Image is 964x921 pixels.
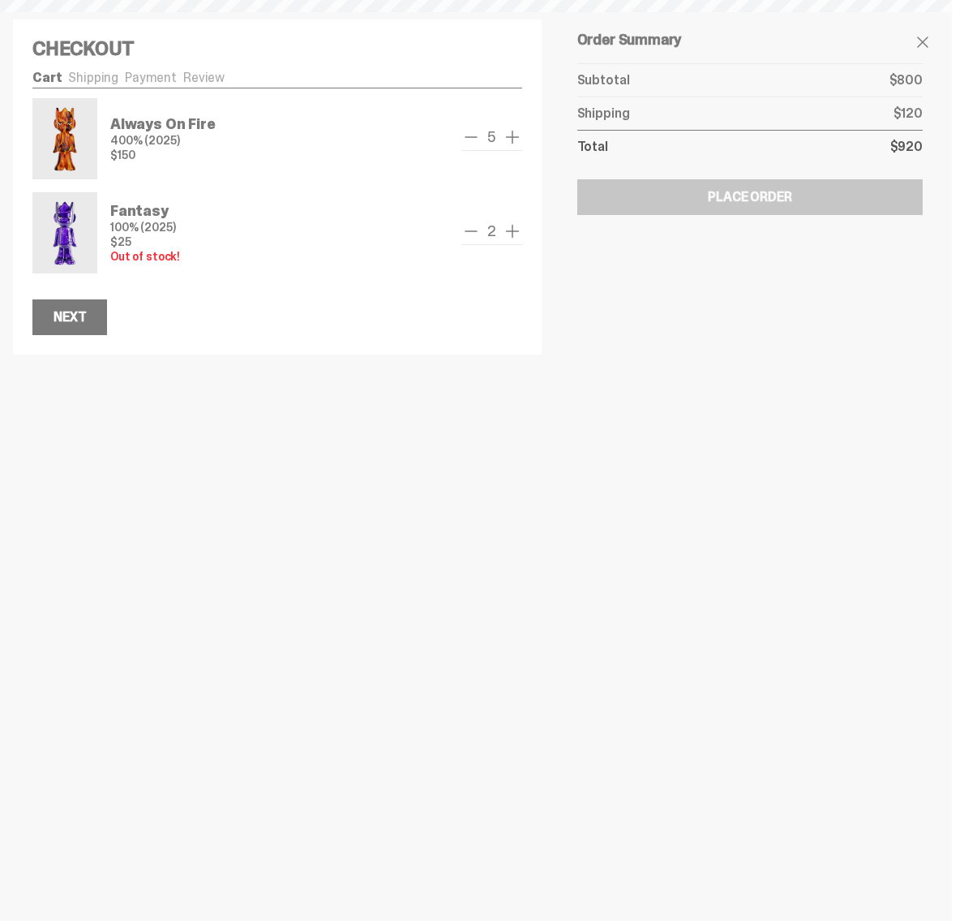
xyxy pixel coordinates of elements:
p: Subtotal [577,74,630,87]
p: $800 [889,74,923,87]
img: Always On Fire [36,101,94,176]
h4: Checkout [32,39,522,58]
span: 2 [481,224,503,239]
button: Next [32,299,107,335]
p: $150 [110,149,215,161]
a: Payment [125,69,177,86]
a: Cart [32,69,62,86]
div: Next [54,311,86,324]
h5: Order Summary [577,32,923,47]
p: Always On Fire [110,117,215,131]
p: Shipping [577,107,630,120]
button: Place Order [577,179,923,215]
p: $120 [893,107,923,120]
p: 100% (2025) [110,222,180,233]
img: Fantasy [36,196,94,270]
button: remove one [461,222,481,241]
button: add one [503,222,522,241]
p: Fantasy [110,204,180,218]
a: Shipping [68,69,118,86]
p: $920 [890,140,923,153]
button: add one [503,127,522,147]
div: Place Order [708,191,791,204]
button: remove one [461,127,481,147]
span: 5 [481,130,503,144]
p: 400% (2025) [110,135,215,146]
p: $25 [110,236,180,247]
p: Out of stock! [110,251,180,262]
p: Total [577,140,608,153]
